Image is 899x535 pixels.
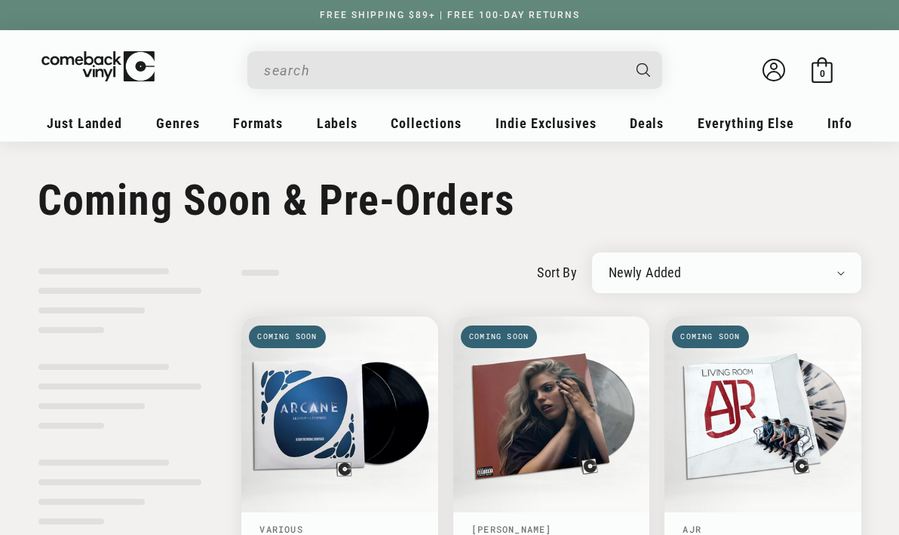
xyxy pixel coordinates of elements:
span: Everything Else [698,115,794,131]
a: Various [259,523,302,535]
span: Indie Exclusives [496,115,597,131]
span: Genres [156,115,200,131]
span: Deals [630,115,664,131]
h1: Coming Soon & Pre-Orders [38,176,861,225]
span: Collections [391,115,462,131]
a: AJR [683,523,701,535]
span: Formats [233,115,283,131]
div: Search [247,51,662,89]
button: Search [624,51,664,89]
label: sort by [537,262,577,283]
a: FREE SHIPPING $89+ | FREE 100-DAY RETURNS [305,10,595,20]
span: Labels [317,115,357,131]
a: [PERSON_NAME] [471,523,552,535]
span: 0 [820,68,825,79]
input: search [264,55,621,86]
span: Just Landed [47,115,122,131]
span: Info [827,115,852,131]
